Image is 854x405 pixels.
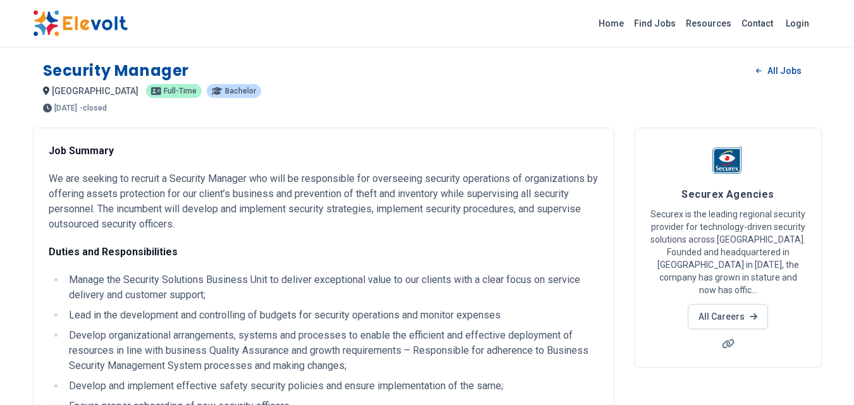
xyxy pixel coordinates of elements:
a: Find Jobs [629,13,681,33]
span: bachelor [225,87,256,95]
strong: Job Summary [49,145,114,157]
p: - closed [80,104,107,112]
a: Home [594,13,629,33]
li: Develop organizational arrangements, systems and processes to enable the efficient and effective ... [65,328,599,373]
span: [GEOGRAPHIC_DATA] [52,86,138,96]
span: full-time [164,87,197,95]
a: Resources [681,13,736,33]
li: Manage the Security Solutions Business Unit to deliver exceptional value to our clients with a cl... [65,272,599,303]
a: Login [778,11,817,36]
img: Securex Agencies [712,143,744,175]
p: We are seeking to recruit a Security Manager who will be responsible for overseeing security oper... [49,171,599,232]
h1: Security Manager [43,61,190,81]
span: [DATE] [54,104,77,112]
strong: Duties and Responsibilities [49,246,178,258]
img: Elevolt [33,10,128,37]
span: Securex Agencies [681,188,774,200]
li: Develop and implement effective safety security policies and ensure implementation of the same; [65,378,599,394]
a: All Careers [688,304,768,329]
li: Lead in the development and controlling of budgets for security operations and monitor expenses [65,308,599,323]
a: Contact [736,13,778,33]
p: Securex is the leading regional security provider for technology-driven security solutions across... [650,208,806,296]
a: All Jobs [746,61,811,80]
